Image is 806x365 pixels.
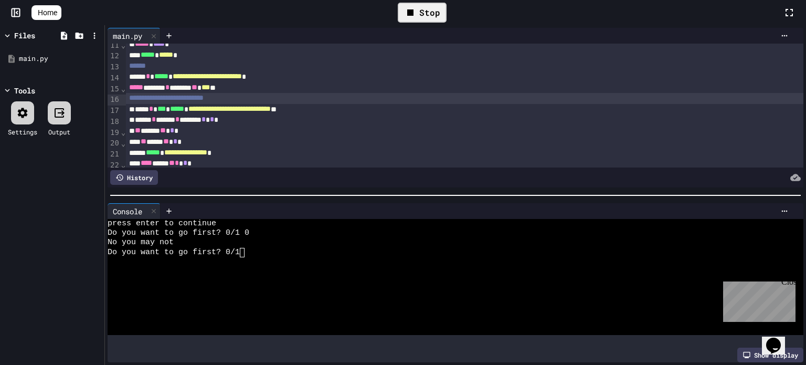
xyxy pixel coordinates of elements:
[108,219,216,228] span: press enter to continue
[108,228,249,238] span: Do you want to go first? 0/1 0
[121,85,126,93] span: Fold line
[48,127,70,137] div: Output
[121,128,126,137] span: Fold line
[108,51,121,62] div: 12
[110,170,158,185] div: History
[108,128,121,139] div: 19
[108,28,161,44] div: main.py
[108,238,174,247] span: No you may not
[398,3,447,23] div: Stop
[108,95,121,106] div: 16
[108,138,121,149] div: 20
[108,117,121,128] div: 18
[121,139,126,148] span: Fold line
[14,85,35,96] div: Tools
[4,4,72,67] div: Chat with us now!Close
[108,106,121,117] div: 17
[108,73,121,84] div: 14
[108,30,147,41] div: main.py
[108,62,121,73] div: 13
[108,203,161,219] div: Console
[31,5,61,20] a: Home
[108,206,147,217] div: Console
[108,84,121,95] div: 15
[121,161,126,169] span: Fold line
[108,149,121,160] div: 21
[108,248,240,257] span: Do you want to go first? 0/1
[719,277,796,322] iframe: chat widget
[108,160,121,171] div: 22
[19,54,101,64] div: main.py
[737,348,803,362] div: Show display
[8,127,37,137] div: Settings
[121,41,126,49] span: Fold line
[38,7,57,18] span: Home
[762,323,796,354] iframe: chat widget
[108,40,121,51] div: 11
[14,30,35,41] div: Files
